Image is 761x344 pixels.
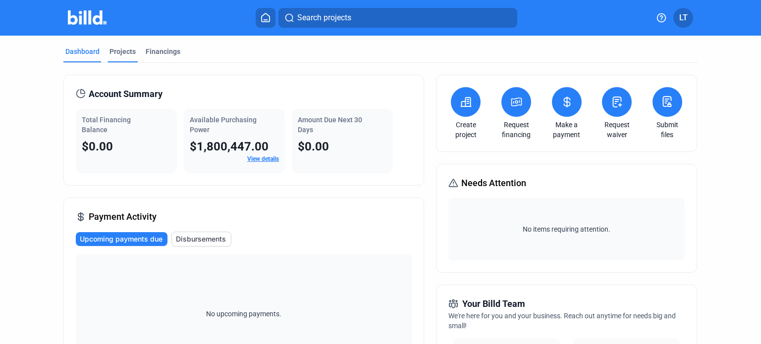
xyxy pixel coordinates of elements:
span: Account Summary [89,87,163,101]
div: Dashboard [65,47,100,56]
span: Available Purchasing Power [190,116,257,134]
span: $0.00 [82,140,113,153]
a: Submit files [650,120,685,140]
span: Disbursements [176,234,226,244]
span: Upcoming payments due [80,234,163,244]
img: Billd Company Logo [68,10,107,25]
span: $0.00 [298,140,329,153]
span: We're here for you and your business. Reach out anytime for needs big and small! [448,312,676,330]
button: Disbursements [171,232,231,246]
a: Make a payment [549,120,584,140]
span: $1,800,447.00 [190,140,269,153]
button: Upcoming payments due [76,232,167,246]
span: No upcoming payments. [200,309,288,319]
span: Search projects [297,12,351,24]
button: LT [673,8,693,28]
button: Search projects [278,8,517,28]
a: Create project [448,120,483,140]
span: No items requiring attention. [452,224,680,234]
div: Projects [109,47,136,56]
a: View details [247,155,279,162]
span: Your Billd Team [462,297,525,311]
span: Total Financing Balance [82,116,131,134]
span: Payment Activity [89,210,157,224]
span: Needs Attention [461,176,526,190]
a: Request waiver [599,120,634,140]
span: LT [679,12,688,24]
a: Request financing [499,120,534,140]
div: Financings [146,47,180,56]
span: Amount Due Next 30 Days [298,116,362,134]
